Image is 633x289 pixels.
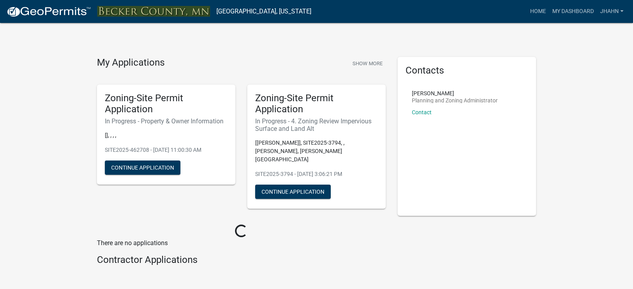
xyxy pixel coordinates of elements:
[105,93,227,115] h5: Zoning-Site Permit Application
[97,6,210,17] img: Becker County, Minnesota
[255,93,378,115] h5: Zoning-Site Permit Application
[97,57,165,69] h4: My Applications
[597,4,627,19] a: jhahn
[105,146,227,154] p: SITE2025-462708 - [DATE] 11:00:30 AM
[255,185,331,199] button: Continue Application
[549,4,597,19] a: My Dashboard
[105,117,227,125] h6: In Progress - Property & Owner Information
[406,65,528,76] h5: Contacts
[412,109,432,115] a: Contact
[97,254,386,269] wm-workflow-list-section: Contractor Applications
[527,4,549,19] a: Home
[255,170,378,178] p: SITE2025-3794 - [DATE] 3:06:21 PM
[255,117,378,132] h6: In Progress - 4. Zoning Review Impervious Surface and Land Alt
[105,161,180,175] button: Continue Application
[216,5,311,18] a: [GEOGRAPHIC_DATA], [US_STATE]
[97,254,386,266] h4: Contractor Applications
[412,98,498,103] p: Planning and Zoning Administrator
[349,57,386,70] button: Show More
[255,139,378,164] p: [[PERSON_NAME]], SITE2025-3794, , [PERSON_NAME], [PERSON_NAME][GEOGRAPHIC_DATA]
[412,91,498,96] p: [PERSON_NAME]
[97,238,386,248] p: There are no applications
[105,131,227,140] p: [], , , ,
